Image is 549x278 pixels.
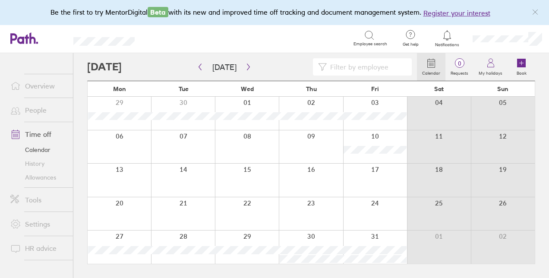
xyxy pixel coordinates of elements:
[473,53,508,81] a: My holidays
[3,171,73,184] a: Allowances
[445,53,473,81] a: 0Requests
[417,53,445,81] a: Calendar
[158,34,180,42] div: Search
[497,85,508,92] span: Sun
[371,85,379,92] span: Fri
[113,85,126,92] span: Mon
[434,85,444,92] span: Sat
[3,143,73,157] a: Calendar
[3,157,73,171] a: History
[3,215,73,233] a: Settings
[397,42,425,47] span: Get help
[3,191,73,208] a: Tools
[417,68,445,76] label: Calendar
[433,29,461,47] a: Notifications
[205,60,243,74] button: [DATE]
[511,68,532,76] label: Book
[445,68,473,76] label: Requests
[508,53,535,81] a: Book
[50,7,499,18] div: Be the first to try MentorDigital with its new and improved time off tracking and document manage...
[445,60,473,67] span: 0
[148,7,168,17] span: Beta
[241,85,254,92] span: Wed
[3,101,73,119] a: People
[353,41,387,47] span: Employee search
[3,126,73,143] a: Time off
[179,85,189,92] span: Tue
[423,8,490,18] button: Register your interest
[327,59,407,75] input: Filter by employee
[433,42,461,47] span: Notifications
[473,68,508,76] label: My holidays
[3,77,73,95] a: Overview
[3,240,73,257] a: HR advice
[306,85,317,92] span: Thu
